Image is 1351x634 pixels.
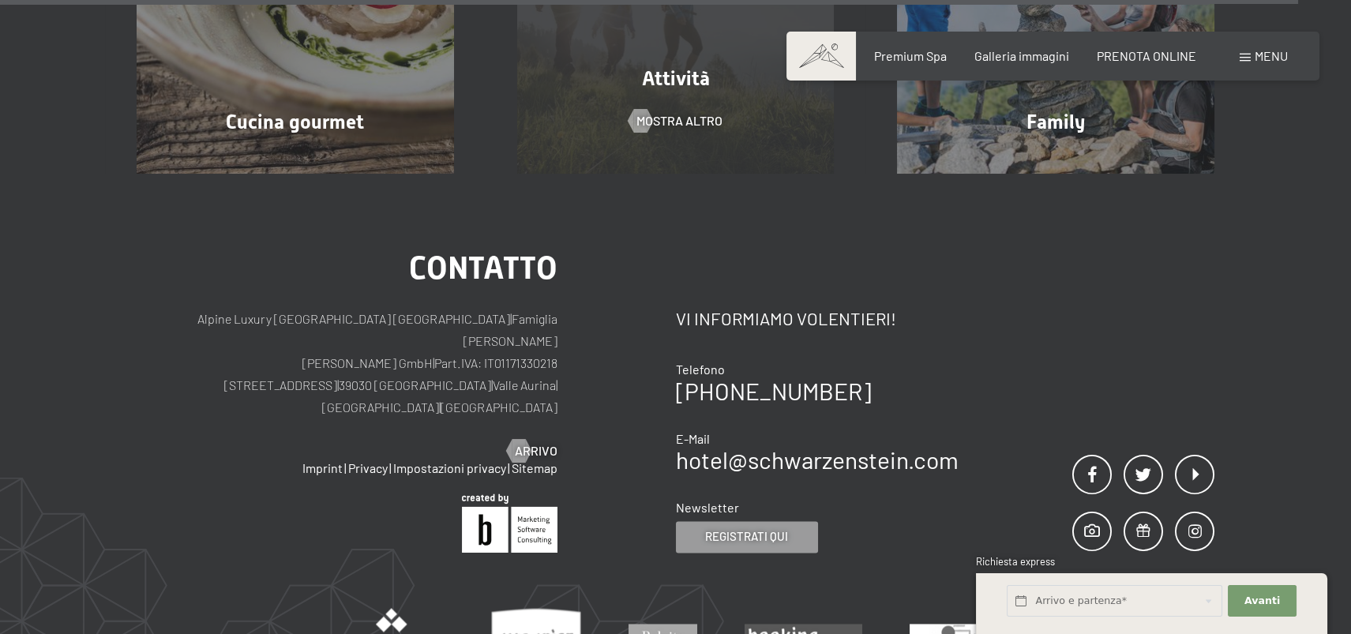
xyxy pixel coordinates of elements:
[462,493,557,553] img: Brandnamic GmbH | Leading Hospitality Solutions
[439,400,441,415] span: |
[389,460,392,475] span: |
[556,377,557,392] span: |
[1097,48,1196,63] a: PRENOTA ONLINE
[337,377,339,392] span: |
[508,460,510,475] span: |
[515,442,557,460] span: Arrivo
[393,460,506,475] a: Impostazioni privacy
[302,460,343,475] a: Imprint
[510,311,512,326] span: |
[1255,48,1288,63] span: Menu
[512,460,557,475] a: Sitemap
[137,308,557,418] p: Alpine Luxury [GEOGRAPHIC_DATA] [GEOGRAPHIC_DATA] Famiglia [PERSON_NAME] [PERSON_NAME] GmbH Part....
[1026,111,1085,133] span: Family
[676,362,725,377] span: Telefono
[433,355,434,370] span: |
[507,442,557,460] a: Arrivo
[636,112,722,129] span: mostra altro
[676,377,871,405] a: [PHONE_NUMBER]
[705,528,788,545] span: Registrati qui
[226,111,364,133] span: Cucina gourmet
[974,48,1069,63] a: Galleria immagini
[344,460,347,475] span: |
[491,377,493,392] span: |
[642,67,710,90] span: Attività
[676,308,896,328] span: Vi informiamo volentieri!
[873,48,946,63] a: Premium Spa
[676,500,739,515] span: Newsletter
[676,431,710,446] span: E-Mail
[1244,594,1280,608] span: Avanti
[348,460,388,475] a: Privacy
[409,249,557,287] span: Contatto
[976,555,1055,568] span: Richiesta express
[1228,585,1296,617] button: Avanti
[676,445,959,474] a: hotel@schwarzenstein.com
